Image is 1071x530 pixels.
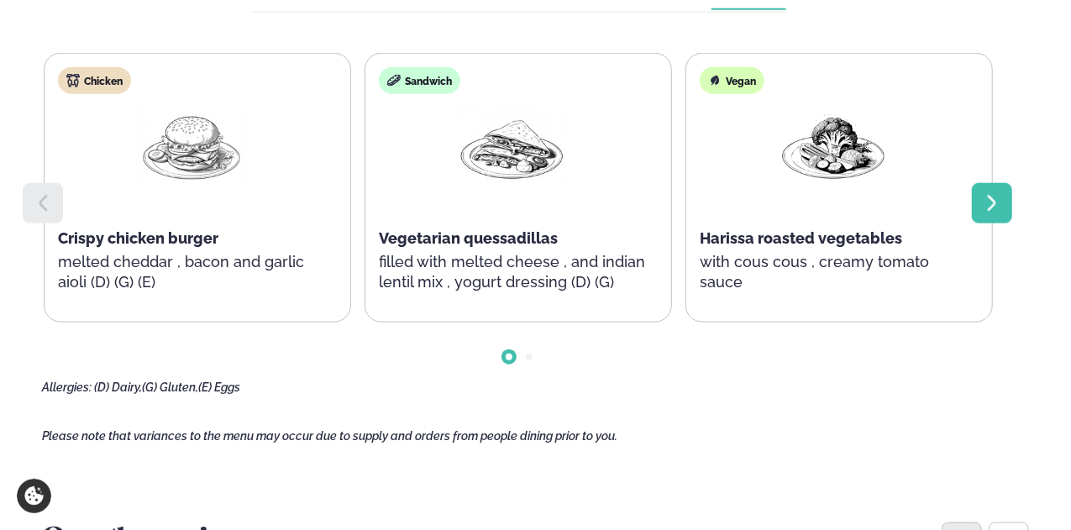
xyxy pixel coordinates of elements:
[708,74,722,87] img: Vegan.svg
[138,108,245,186] img: Hamburger.png
[387,74,401,87] img: sandwich-new-16px.svg
[379,252,646,292] p: filled with melted cheese , and indian lentil mix , yogurt dressing (D) (G)
[42,380,92,394] span: Allergies:
[379,67,460,94] div: Sandwich
[94,380,142,394] span: (D) Dairy,
[700,229,902,247] span: Harissa roasted vegetables
[198,380,240,394] span: (E) Eggs
[66,74,80,87] img: chicken.svg
[379,229,558,247] span: Vegetarian quessadillas
[506,354,512,360] span: Go to slide 1
[58,229,218,247] span: Crispy chicken burger
[459,108,566,186] img: Quesadilla.png
[58,252,325,292] p: melted cheddar , bacon and garlic aioli (D) (G) (E)
[780,108,887,186] img: Vegan.png
[42,429,617,443] span: Please note that variances to the menu may occur due to supply and orders from people dining prio...
[58,67,131,94] div: Chicken
[526,354,533,360] span: Go to slide 2
[700,67,764,94] div: Vegan
[142,380,198,394] span: (G) Gluten,
[700,252,967,292] p: with cous cous , creamy tomato sauce
[17,479,51,513] a: Cookie settings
